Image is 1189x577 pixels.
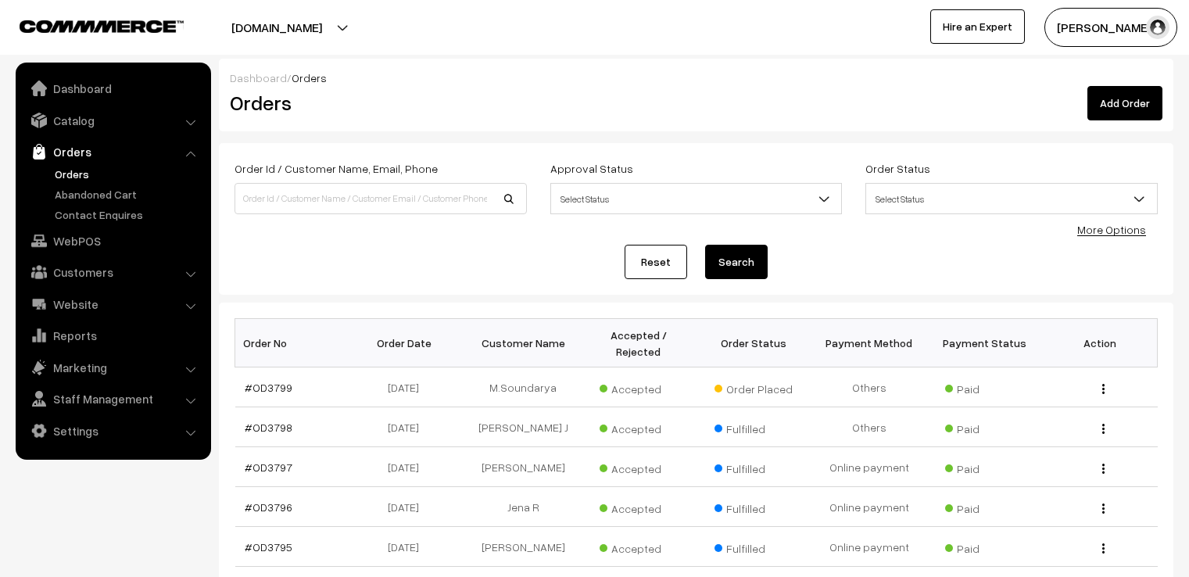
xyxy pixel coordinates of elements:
[350,527,466,567] td: [DATE]
[927,319,1043,367] th: Payment Status
[230,70,1162,86] div: /
[20,106,206,134] a: Catalog
[466,367,582,407] td: M.Soundarya
[811,319,927,367] th: Payment Method
[20,138,206,166] a: Orders
[811,487,927,527] td: Online payment
[811,367,927,407] td: Others
[235,183,527,214] input: Order Id / Customer Name / Customer Email / Customer Phone
[1102,424,1105,434] img: Menu
[714,377,793,397] span: Order Placed
[292,71,327,84] span: Orders
[945,496,1023,517] span: Paid
[350,487,466,527] td: [DATE]
[466,527,582,567] td: [PERSON_NAME]
[20,417,206,445] a: Settings
[245,421,292,434] a: #OD3798
[811,447,927,487] td: Online payment
[714,417,793,437] span: Fulfilled
[1087,86,1162,120] a: Add Order
[230,91,525,115] h2: Orders
[20,74,206,102] a: Dashboard
[20,227,206,255] a: WebPOS
[20,258,206,286] a: Customers
[1102,384,1105,394] img: Menu
[1102,543,1105,554] img: Menu
[550,160,633,177] label: Approval Status
[177,8,377,47] button: [DOMAIN_NAME]
[1102,464,1105,474] img: Menu
[245,381,292,394] a: #OD3799
[230,71,287,84] a: Dashboard
[930,9,1025,44] a: Hire an Expert
[600,377,678,397] span: Accepted
[945,377,1023,397] span: Paid
[811,407,927,447] td: Others
[551,185,842,213] span: Select Status
[245,500,292,514] a: #OD3796
[350,319,466,367] th: Order Date
[945,417,1023,437] span: Paid
[600,536,678,557] span: Accepted
[697,319,812,367] th: Order Status
[600,417,678,437] span: Accepted
[245,540,292,554] a: #OD3795
[466,487,582,527] td: Jena R
[350,447,466,487] td: [DATE]
[866,185,1157,213] span: Select Status
[714,536,793,557] span: Fulfilled
[1077,223,1146,236] a: More Options
[350,367,466,407] td: [DATE]
[1042,319,1158,367] th: Action
[20,353,206,382] a: Marketing
[350,407,466,447] td: [DATE]
[235,160,438,177] label: Order Id / Customer Name, Email, Phone
[1102,504,1105,514] img: Menu
[20,20,184,32] img: COMMMERCE
[51,186,206,202] a: Abandoned Cart
[550,183,843,214] span: Select Status
[581,319,697,367] th: Accepted / Rejected
[466,447,582,487] td: [PERSON_NAME]
[20,16,156,34] a: COMMMERCE
[51,166,206,182] a: Orders
[714,496,793,517] span: Fulfilled
[625,245,687,279] a: Reset
[20,321,206,349] a: Reports
[600,496,678,517] span: Accepted
[235,319,351,367] th: Order No
[20,290,206,318] a: Website
[1044,8,1177,47] button: [PERSON_NAME]
[945,536,1023,557] span: Paid
[714,457,793,477] span: Fulfilled
[1146,16,1169,39] img: user
[945,457,1023,477] span: Paid
[466,407,582,447] td: [PERSON_NAME] J
[600,457,678,477] span: Accepted
[466,319,582,367] th: Customer Name
[20,385,206,413] a: Staff Management
[865,160,930,177] label: Order Status
[811,527,927,567] td: Online payment
[705,245,768,279] button: Search
[865,183,1158,214] span: Select Status
[51,206,206,223] a: Contact Enquires
[245,461,292,474] a: #OD3797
